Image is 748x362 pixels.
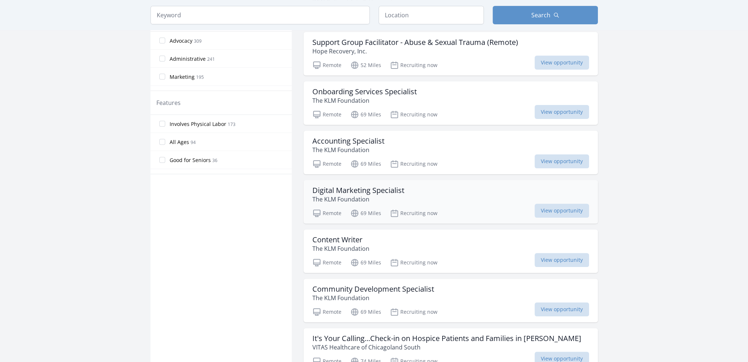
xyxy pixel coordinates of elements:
span: All Ages [170,138,189,146]
input: Administrative 241 [159,56,165,61]
h3: Support Group Facilitator - Abuse & Sexual Trauma (Remote) [312,38,518,47]
p: VITAS Healthcare of Chicagoland South [312,343,581,352]
p: Remote [312,159,341,168]
a: Onboarding Services Specialist The KLM Foundation Remote 69 Miles Recruiting now View opportunity [304,81,598,125]
input: Keyword [150,6,370,24]
input: Good for Seniors 36 [159,157,165,163]
p: Remote [312,307,341,316]
input: Advocacy 309 [159,38,165,43]
input: All Ages 94 [159,139,165,145]
p: The KLM Foundation [312,145,384,154]
input: Involves Physical Labor 173 [159,121,165,127]
span: 309 [194,38,202,44]
p: The KLM Foundation [312,195,404,204]
a: Digital Marketing Specialist The KLM Foundation Remote 69 Miles Recruiting now View opportunity [304,180,598,224]
span: Involves Physical Labor [170,120,226,128]
p: Remote [312,209,341,218]
span: 195 [196,74,204,80]
p: 69 Miles [350,209,381,218]
h3: It's Your Calling...Check-in on Hospice Patients and Families in [PERSON_NAME] [312,334,581,343]
button: Search [493,6,598,24]
p: 69 Miles [350,307,381,316]
p: 69 Miles [350,159,381,168]
span: 36 [212,157,217,164]
p: Recruiting now [390,159,437,168]
span: View opportunity [535,253,589,267]
p: Remote [312,110,341,119]
h3: Content Writer [312,235,369,244]
input: Location [379,6,484,24]
a: Accounting Specialist The KLM Foundation Remote 69 Miles Recruiting now View opportunity [304,131,598,174]
p: Hope Recovery, Inc. [312,47,518,56]
span: View opportunity [535,105,589,119]
span: Marketing [170,73,195,81]
a: Support Group Facilitator - Abuse & Sexual Trauma (Remote) Hope Recovery, Inc. Remote 52 Miles Re... [304,32,598,75]
h3: Community Development Specialist [312,285,434,294]
a: Community Development Specialist The KLM Foundation Remote 69 Miles Recruiting now View opportunity [304,279,598,322]
h3: Onboarding Services Specialist [312,87,417,96]
span: Good for Seniors [170,157,211,164]
p: Recruiting now [390,209,437,218]
p: Remote [312,61,341,70]
p: Recruiting now [390,110,437,119]
a: Content Writer The KLM Foundation Remote 69 Miles Recruiting now View opportunity [304,229,598,273]
span: View opportunity [535,302,589,316]
p: The KLM Foundation [312,244,369,253]
span: Search [531,11,550,20]
p: Recruiting now [390,61,437,70]
p: Recruiting now [390,258,437,267]
p: The KLM Foundation [312,294,434,302]
p: 69 Miles [350,110,381,119]
span: Advocacy [170,37,192,45]
span: View opportunity [535,204,589,218]
p: Remote [312,258,341,267]
p: The KLM Foundation [312,96,417,105]
span: 94 [191,139,196,145]
span: 241 [207,56,215,62]
p: 52 Miles [350,61,381,70]
p: 69 Miles [350,258,381,267]
p: Recruiting now [390,307,437,316]
span: View opportunity [535,56,589,70]
legend: Features [156,98,181,107]
span: Administrative [170,55,206,63]
span: 173 [228,121,235,127]
span: View opportunity [535,154,589,168]
h3: Digital Marketing Specialist [312,186,404,195]
input: Marketing 195 [159,74,165,80]
h3: Accounting Specialist [312,137,384,145]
